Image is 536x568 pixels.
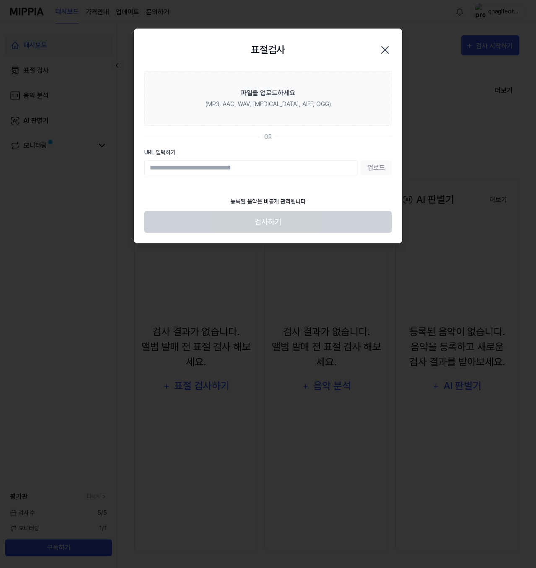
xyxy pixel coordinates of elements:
label: URL 입력하기 [144,148,392,157]
div: OR [264,133,272,141]
h2: 표절검사 [251,42,285,57]
div: (MP3, AAC, WAV, [MEDICAL_DATA], AIFF, OGG) [206,100,331,109]
div: 등록된 음악은 비공개 관리됩니다 [225,192,311,211]
div: 파일을 업로드하세요 [241,88,295,98]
